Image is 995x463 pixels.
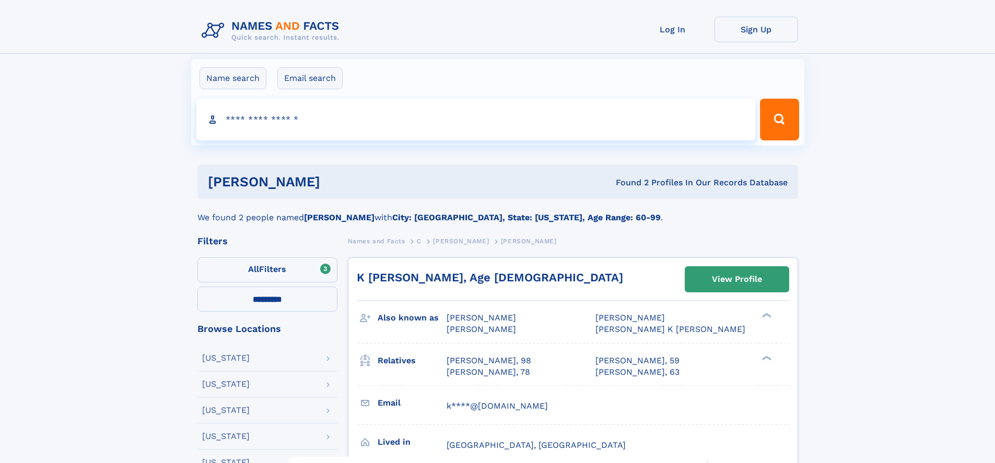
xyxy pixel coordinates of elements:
span: [PERSON_NAME] [447,324,516,334]
img: Logo Names and Facts [197,17,348,45]
a: [PERSON_NAME], 78 [447,366,530,378]
div: Filters [197,236,337,246]
span: C [417,238,422,245]
label: Name search [200,67,266,89]
div: [US_STATE] [202,380,250,388]
span: [PERSON_NAME] [501,238,557,245]
div: ❯ [759,354,772,361]
span: [PERSON_NAME] [595,313,665,323]
div: Browse Locations [197,324,337,334]
span: [PERSON_NAME] K [PERSON_NAME] [595,324,745,334]
button: Search Button [760,99,799,140]
label: Email search [277,67,343,89]
span: [GEOGRAPHIC_DATA], [GEOGRAPHIC_DATA] [447,440,626,450]
span: All [248,264,259,274]
label: Filters [197,257,337,282]
input: search input [196,99,756,140]
a: Names and Facts [348,234,405,247]
a: [PERSON_NAME], 59 [595,355,680,366]
h3: Relatives [378,352,447,370]
a: K [PERSON_NAME], Age [DEMOGRAPHIC_DATA] [357,271,623,284]
div: [US_STATE] [202,406,250,414]
div: [US_STATE] [202,354,250,362]
div: Found 2 Profiles In Our Records Database [468,177,788,188]
a: C [417,234,422,247]
h1: [PERSON_NAME] [208,175,468,188]
div: We found 2 people named with . [197,199,798,224]
a: [PERSON_NAME], 63 [595,366,680,378]
a: Sign Up [715,17,798,42]
span: [PERSON_NAME] [433,238,489,245]
div: ❯ [759,312,772,319]
b: City: [GEOGRAPHIC_DATA], State: [US_STATE], Age Range: 60-99 [392,212,661,222]
h3: Email [378,394,447,412]
div: View Profile [712,267,762,291]
span: [PERSON_NAME] [447,313,516,323]
a: [PERSON_NAME], 98 [447,355,531,366]
a: View Profile [685,267,789,292]
a: [PERSON_NAME] [433,234,489,247]
h3: Lived in [378,433,447,451]
div: [US_STATE] [202,432,250,441]
b: [PERSON_NAME] [304,212,374,222]
h3: Also known as [378,309,447,327]
a: Log In [631,17,715,42]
